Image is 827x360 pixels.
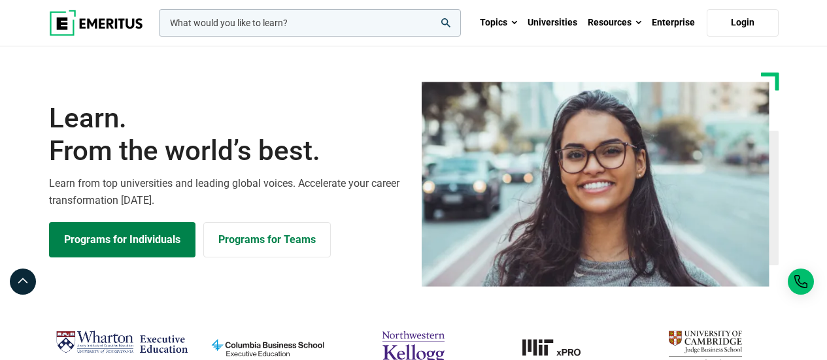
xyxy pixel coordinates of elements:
a: Explore Programs [49,222,195,257]
input: woocommerce-product-search-field-0 [159,9,461,37]
h1: Learn. [49,102,406,168]
img: Learn from the world's best [422,82,769,287]
a: Login [707,9,779,37]
img: Wharton Executive Education [56,326,188,359]
a: Explore for Business [203,222,331,257]
span: From the world’s best. [49,135,406,167]
p: Learn from top universities and leading global voices. Accelerate your career transformation [DATE]. [49,175,406,208]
